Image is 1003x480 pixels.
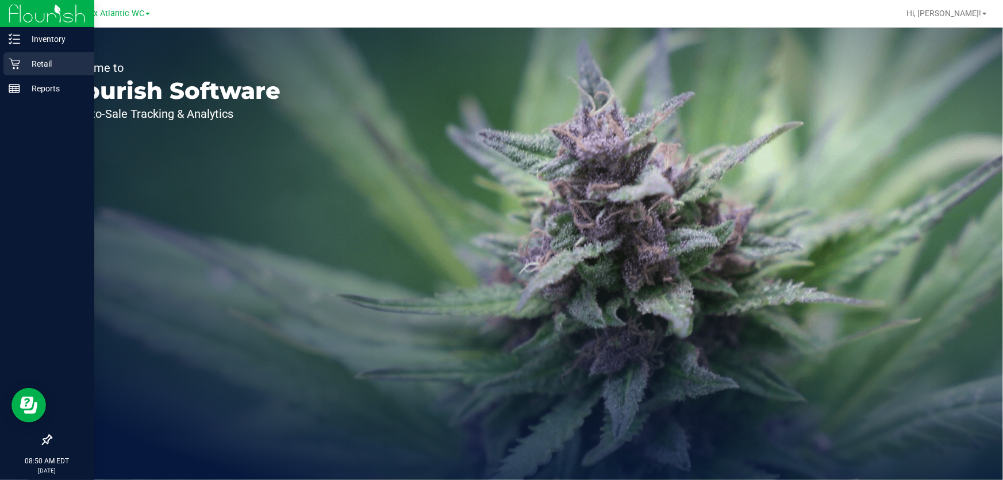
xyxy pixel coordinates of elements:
[20,32,89,46] p: Inventory
[62,62,280,74] p: Welcome to
[84,9,144,18] span: Jax Atlantic WC
[9,58,20,70] inline-svg: Retail
[62,79,280,102] p: Flourish Software
[9,33,20,45] inline-svg: Inventory
[9,83,20,94] inline-svg: Reports
[5,466,89,475] p: [DATE]
[5,456,89,466] p: 08:50 AM EDT
[906,9,981,18] span: Hi, [PERSON_NAME]!
[62,108,280,120] p: Seed-to-Sale Tracking & Analytics
[20,82,89,95] p: Reports
[11,388,46,423] iframe: Resource center
[20,57,89,71] p: Retail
